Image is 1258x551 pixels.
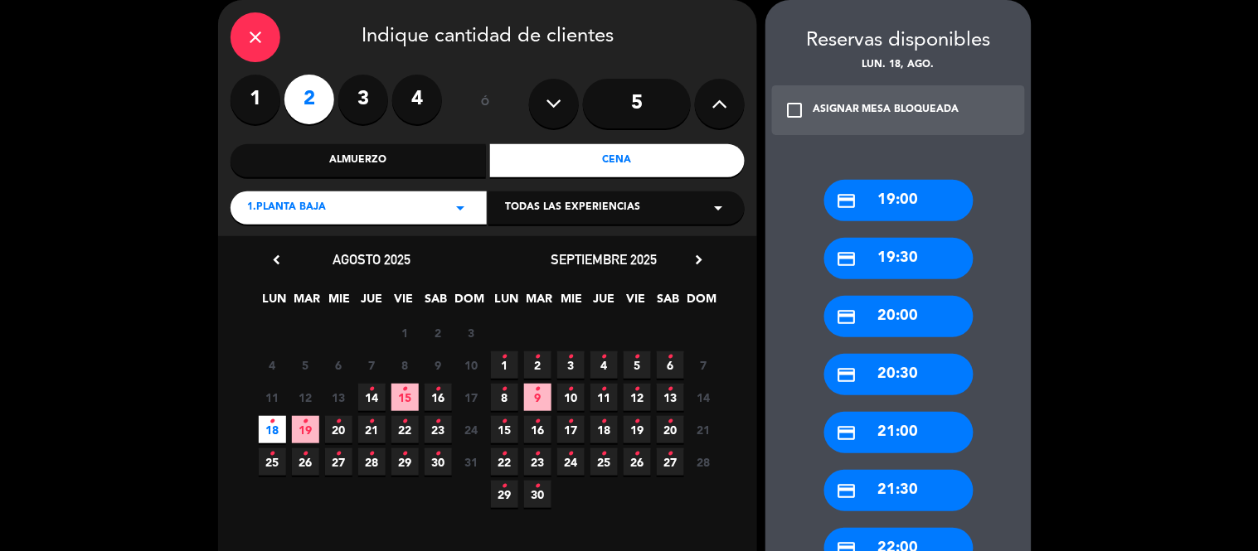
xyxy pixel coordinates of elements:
span: 25 [259,448,286,476]
label: 1 [231,75,280,124]
i: credit_card [837,307,857,327]
i: • [336,408,342,435]
i: credit_card [837,191,857,211]
span: LUN [493,289,521,317]
i: • [369,376,375,403]
span: 28 [358,448,386,476]
i: credit_card [837,481,857,501]
span: 1.PLANTA BAJA [247,200,326,216]
span: LUN [261,289,289,317]
span: 27 [325,448,352,476]
span: 1 [491,351,518,379]
i: • [435,376,441,403]
i: • [502,473,508,500]
span: 13 [325,384,352,411]
i: • [270,408,275,435]
span: 24 [458,416,485,443]
span: Todas las experiencias [505,200,640,216]
i: • [634,376,640,403]
span: 16 [425,384,452,411]
span: 8 [491,384,518,411]
span: 27 [657,448,684,476]
i: • [336,441,342,467]
div: ó [459,75,512,133]
i: • [568,376,574,403]
i: • [502,376,508,403]
span: 11 [259,384,286,411]
label: 4 [392,75,442,124]
div: Cena [490,144,746,177]
i: • [668,441,673,467]
span: 26 [292,448,319,476]
span: 2 [524,351,551,379]
span: 4 [590,351,618,379]
span: 9 [425,351,452,379]
span: 16 [524,416,551,443]
i: credit_card [837,423,857,443]
span: 21 [690,416,717,443]
span: 23 [425,416,452,443]
span: 12 [292,384,319,411]
i: • [668,344,673,370]
i: • [568,408,574,435]
span: 18 [259,416,286,443]
span: SAB [655,289,682,317]
i: • [369,408,375,435]
span: 5 [292,351,319,379]
span: 22 [491,448,518,476]
i: • [535,408,541,435]
span: 23 [524,448,551,476]
span: 7 [358,351,386,379]
i: • [601,376,607,403]
div: lun. 18, ago. [765,57,1032,74]
span: MAR [294,289,321,317]
i: • [369,441,375,467]
i: • [402,376,408,403]
i: • [303,441,308,467]
span: VIE [623,289,650,317]
span: 3 [557,351,585,379]
i: check_box_outline_blank [784,100,804,120]
i: • [634,408,640,435]
i: • [402,441,408,467]
span: 20 [657,416,684,443]
i: • [435,408,441,435]
span: 8 [391,351,419,379]
span: 21 [358,416,386,443]
span: 17 [557,416,585,443]
i: chevron_right [690,251,707,268]
span: 19 [292,416,319,443]
span: 6 [325,351,352,379]
span: 10 [557,384,585,411]
i: • [601,408,607,435]
i: arrow_drop_down [450,198,470,218]
i: • [502,344,508,370]
i: • [568,344,574,370]
div: 21:30 [824,470,974,511]
span: 13 [657,384,684,411]
span: 17 [458,384,485,411]
i: • [634,344,640,370]
span: MAR [526,289,553,317]
i: • [601,441,607,467]
span: JUE [590,289,618,317]
label: 2 [284,75,334,124]
i: • [668,408,673,435]
div: 19:30 [824,238,974,279]
span: 7 [690,351,717,379]
span: 1 [391,319,419,346]
span: 29 [491,481,518,508]
i: • [668,376,673,403]
div: Almuerzo [231,144,486,177]
i: • [502,408,508,435]
span: 31 [458,448,485,476]
i: • [568,441,574,467]
i: • [402,408,408,435]
span: septiembre 2025 [551,251,657,268]
span: 19 [624,416,651,443]
span: 24 [557,448,585,476]
label: 3 [338,75,388,124]
span: 10 [458,351,485,379]
span: SAB [423,289,450,317]
span: DOM [455,289,483,317]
